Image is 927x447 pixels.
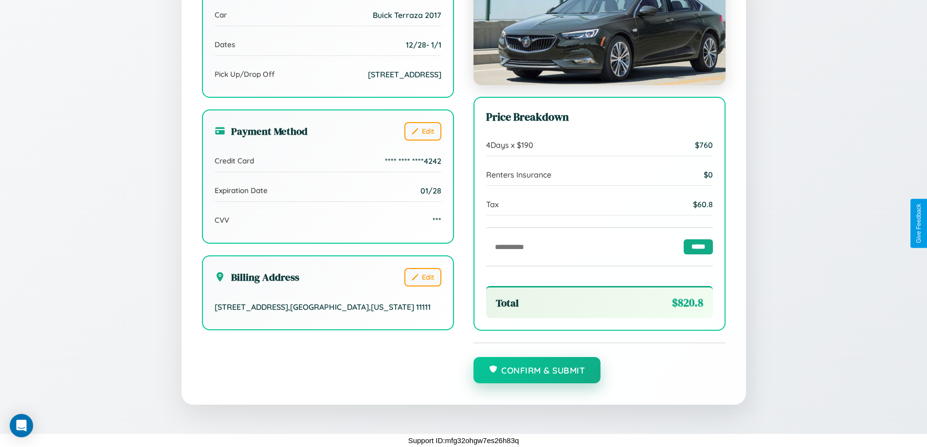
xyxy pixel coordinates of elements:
h3: Price Breakdown [486,109,713,125]
span: Pick Up/Drop Off [215,70,275,79]
span: Total [496,296,519,310]
span: Car [215,10,227,19]
span: [STREET_ADDRESS] , [GEOGRAPHIC_DATA] , [US_STATE] 11111 [215,302,431,312]
span: CVV [215,215,229,225]
p: Support ID: mfg32ohgw7es26h83q [408,434,519,447]
span: $ 760 [695,140,713,150]
button: Edit [404,268,441,286]
span: 01/28 [420,186,441,196]
span: Expiration Date [215,186,268,195]
h3: Payment Method [215,124,308,138]
span: Buick Terraza 2017 [373,10,441,20]
button: Edit [404,122,441,141]
span: 4 Days x $ 190 [486,140,533,150]
button: Confirm & Submit [473,357,601,383]
span: Renters Insurance [486,170,551,179]
span: $ 0 [704,170,713,179]
span: 12 / 28 - 1 / 1 [406,40,441,50]
span: $ 820.8 [672,295,703,310]
div: Give Feedback [915,204,922,243]
span: [STREET_ADDRESS] [368,70,441,79]
span: Credit Card [215,156,254,165]
span: Tax [486,199,499,209]
span: Dates [215,40,235,49]
h3: Billing Address [215,270,299,284]
div: Open Intercom Messenger [10,414,33,437]
span: $ 60.8 [693,199,713,209]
